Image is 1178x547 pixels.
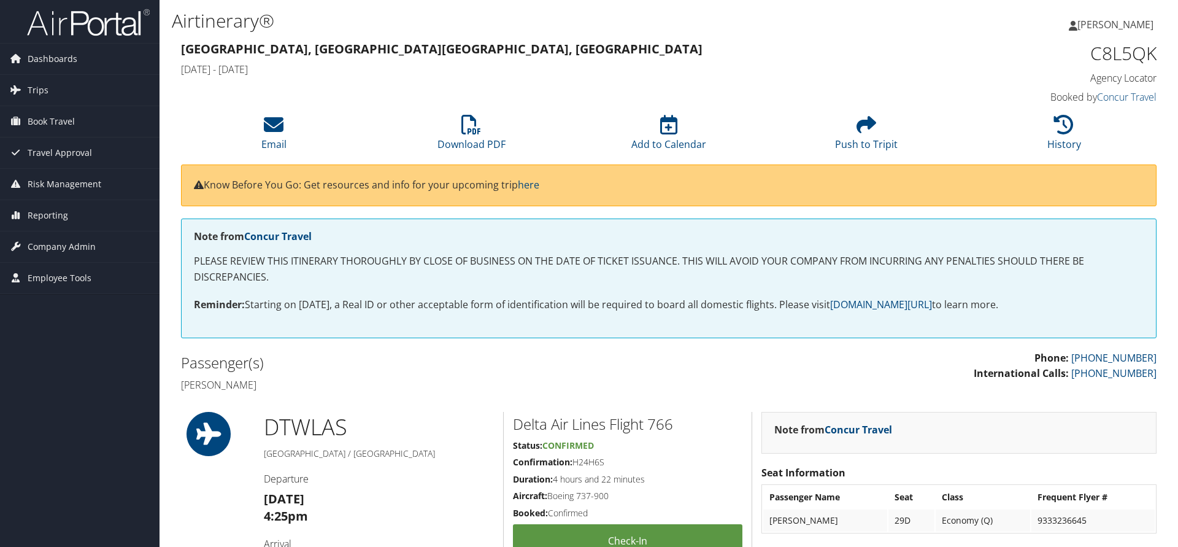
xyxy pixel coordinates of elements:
[774,423,892,436] strong: Note from
[181,378,660,392] h4: [PERSON_NAME]
[1034,351,1069,365] strong: Phone:
[835,122,898,151] a: Push to Tripit
[194,254,1144,285] p: PLEASE REVIEW THIS ITINERARY THOROUGHLY BY CLOSE OF BUSINESS ON THE DATE OF TICKET ISSUANCE. THIS...
[244,230,312,243] a: Concur Travel
[181,63,908,76] h4: [DATE] - [DATE]
[542,440,594,451] span: Confirmed
[28,75,48,106] span: Trips
[1077,18,1153,31] span: [PERSON_NAME]
[513,490,547,502] strong: Aircraft:
[28,44,77,74] span: Dashboards
[974,367,1069,380] strong: International Calls:
[28,169,101,200] span: Risk Management
[888,486,934,508] th: Seat
[926,90,1157,104] h4: Booked by
[513,507,742,519] h5: Confirmed
[513,507,548,519] strong: Booked:
[28,106,75,137] span: Book Travel
[1071,351,1157,365] a: [PHONE_NUMBER]
[28,200,68,231] span: Reporting
[1031,486,1155,508] th: Frequent Flyer #
[194,297,1144,313] p: Starting on [DATE], a Real ID or other acceptable form of identification will be required to boar...
[437,122,506,151] a: Download PDF
[261,122,287,151] a: Email
[513,456,572,468] strong: Confirmation:
[513,473,742,486] h5: 4 hours and 22 minutes
[513,456,742,468] h5: H24H6S
[264,472,494,486] h4: Departure
[631,122,706,151] a: Add to Calendar
[1071,367,1157,380] a: [PHONE_NUMBER]
[513,473,553,485] strong: Duration:
[518,178,539,192] a: here
[27,8,150,37] img: airportal-logo.png
[181,352,660,373] h2: Passenger(s)
[1031,510,1155,532] td: 9333236645
[181,41,703,57] strong: [GEOGRAPHIC_DATA], [GEOGRAPHIC_DATA] [GEOGRAPHIC_DATA], [GEOGRAPHIC_DATA]
[1047,122,1081,151] a: History
[172,8,834,34] h1: Airtinerary®
[830,298,932,311] a: [DOMAIN_NAME][URL]
[1069,6,1166,43] a: [PERSON_NAME]
[825,423,892,436] a: Concur Travel
[194,177,1144,193] p: Know Before You Go: Get resources and info for your upcoming trip
[926,71,1157,85] h4: Agency Locator
[926,41,1157,66] h1: C8L5QK
[28,138,92,168] span: Travel Approval
[763,510,887,532] td: [PERSON_NAME]
[513,414,742,435] h2: Delta Air Lines Flight 766
[513,440,542,451] strong: Status:
[28,231,96,262] span: Company Admin
[1097,90,1157,104] a: Concur Travel
[264,491,304,507] strong: [DATE]
[28,263,91,293] span: Employee Tools
[194,230,312,243] strong: Note from
[194,298,245,311] strong: Reminder:
[264,508,308,524] strong: 4:25pm
[264,412,494,443] h1: DTW LAS
[264,448,494,460] h5: [GEOGRAPHIC_DATA] / [GEOGRAPHIC_DATA]
[936,510,1030,532] td: Economy (Q)
[888,510,934,532] td: 29D
[761,466,845,479] strong: Seat Information
[936,486,1030,508] th: Class
[513,490,742,502] h5: Boeing 737-900
[763,486,887,508] th: Passenger Name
